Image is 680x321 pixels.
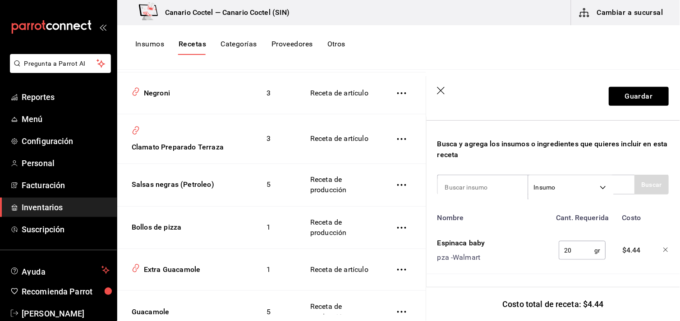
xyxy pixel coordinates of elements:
[271,40,313,55] button: Proveedores
[99,23,106,31] button: open_drawer_menu
[438,178,528,197] input: Buscar insumo
[22,113,110,125] span: Menú
[158,7,290,18] h3: Canario Coctel — Canario Coctel (SIN)
[22,285,110,298] span: Recomienda Parrot
[559,241,606,260] div: gr
[128,176,214,190] div: Salsas negras (Petroleo)
[22,307,110,320] span: [PERSON_NAME]
[266,223,271,231] span: 1
[22,91,110,103] span: Reportes
[128,303,170,317] div: Guacamole
[528,175,614,199] div: Insumo
[22,179,110,191] span: Facturación
[6,65,111,75] a: Pregunta a Parrot AI
[437,252,485,263] div: pza - Walmart
[22,157,110,169] span: Personal
[551,209,611,223] div: Cant. Requerida
[128,219,182,233] div: Bollos de pizza
[140,261,201,275] div: Extra Guacamole
[221,40,257,55] button: Categorías
[299,206,381,249] td: Receta de producción
[299,249,381,291] td: Receta de artículo
[140,85,170,99] div: Negroni
[24,59,97,68] span: Pregunta a Parrot AI
[299,163,381,206] td: Receta de producción
[434,209,551,223] div: Nombre
[128,139,224,153] div: Clamato Preparado Terraza
[266,180,271,189] span: 5
[611,209,650,223] div: Costo
[266,134,271,143] span: 3
[327,40,345,55] button: Otros
[609,87,669,106] button: Guardar
[559,241,595,259] input: 0
[179,40,206,55] button: Recetas
[266,89,271,97] span: 3
[22,265,98,276] span: Ayuda
[299,114,381,164] td: Receta de artículo
[22,201,110,213] span: Inventarios
[22,135,110,147] span: Configuración
[135,40,345,55] div: navigation tabs
[437,139,669,160] div: Busca y agrega los insumos o ingredientes que quieres incluir en esta receta
[10,54,111,73] button: Pregunta a Parrot AI
[427,287,680,321] div: Costo total de receta: $4.44
[266,307,271,316] span: 5
[299,72,381,114] td: Receta de artículo
[135,40,164,55] button: Insumos
[22,223,110,235] span: Suscripción
[437,238,485,249] div: Espinaca baby
[623,245,641,256] span: $4.44
[266,265,271,274] span: 1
